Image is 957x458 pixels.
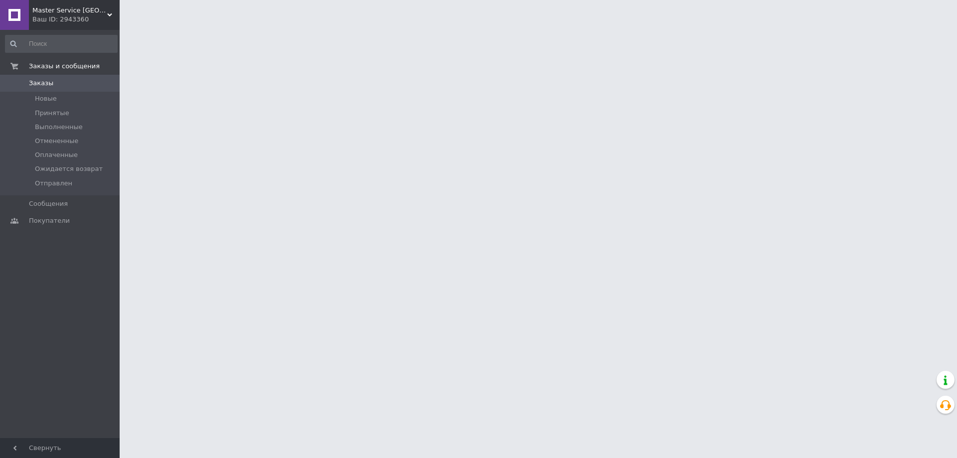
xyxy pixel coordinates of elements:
span: Оплаченные [35,151,78,159]
span: Новые [35,94,57,103]
span: Заказы [29,79,53,88]
input: Поиск [5,35,118,53]
span: Master Service Киев [32,6,107,15]
span: Ожидается возврат [35,164,103,173]
span: Заказы и сообщения [29,62,100,71]
span: Принятые [35,109,69,118]
span: Покупатели [29,216,70,225]
span: Сообщения [29,199,68,208]
span: Отправлен [35,179,72,188]
span: Выполненные [35,123,83,132]
span: Отмененные [35,137,78,146]
div: Ваш ID: 2943360 [32,15,120,24]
